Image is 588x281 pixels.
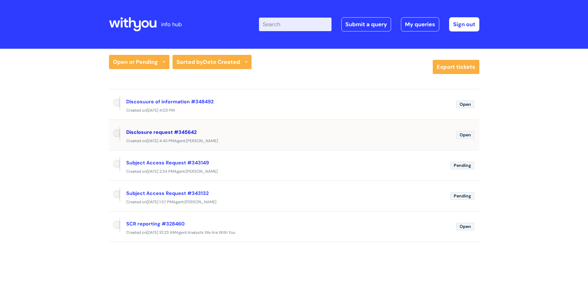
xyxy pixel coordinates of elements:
span: [DATE] 4:45 PM [147,138,174,143]
span: Pending [450,192,474,200]
span: [PERSON_NAME] [186,169,218,174]
span: [DATE] 2:34 PM [147,169,174,174]
div: Created on Agent: [109,229,479,237]
a: Discosuure of information #348492 [126,98,214,105]
a: Submit a query [341,17,391,31]
span: Analysts We Are With You [188,230,235,235]
b: Date Created [203,58,240,66]
span: [PERSON_NAME] [185,199,216,205]
a: Subject Access Request #343149 [126,159,209,166]
span: Reported via portal [109,217,120,234]
a: Open or Pending [109,55,169,69]
span: Open [456,101,474,108]
div: | - [259,17,479,31]
span: Reported via portal [109,125,120,142]
span: Reported via portal [109,186,120,203]
a: Sorted byDate Created [173,55,252,69]
div: Created on Agent: [109,137,479,145]
a: SCR reporting #328460 [126,221,185,227]
p: info hub [161,19,182,29]
a: Disclosure request #345642 [126,129,197,135]
span: Reported via portal [109,155,120,173]
span: Open [456,131,474,139]
div: Created on Agent: [109,168,479,176]
a: Export tickets [433,60,479,74]
input: Search [259,18,332,31]
div: Created on [109,107,479,114]
span: [DATE] 10:23 AM [147,230,176,235]
div: Created on Agent: [109,198,479,206]
span: [DATE] 1:57 PM [147,199,173,205]
span: Reported via portal [109,94,120,112]
a: Subject Access Request #343132 [126,190,209,196]
a: Sign out [449,17,479,31]
a: My queries [401,17,439,31]
span: Pending [450,162,474,169]
span: [PERSON_NAME] [186,138,218,143]
span: Open [456,223,474,230]
span: [DATE] 4:03 PM [147,108,175,113]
